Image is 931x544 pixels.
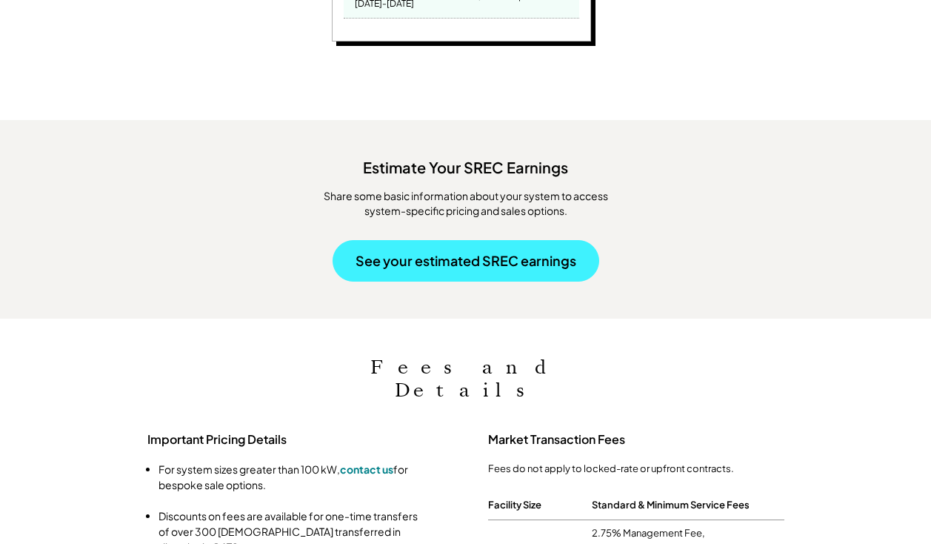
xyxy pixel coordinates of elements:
[488,494,541,515] div: Facility Size
[147,432,444,448] h3: Important Pricing Details
[488,432,784,448] h3: Market Transaction Fees
[318,356,614,402] h2: Fees and Details
[592,494,750,515] div: Standard & Minimum Service Fees
[15,150,916,178] div: Estimate Your SREC Earnings
[303,189,629,218] div: ​Share some basic information about your system to access system-specific pricing and sales options.
[158,462,425,493] li: For system sizes greater than 100 kW, for bespoke sale options.
[340,462,393,476] a: contact us
[488,462,784,475] div: Fees do not apply to locked-rate or upfront contracts.
[333,240,599,282] button: See your estimated SREC earnings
